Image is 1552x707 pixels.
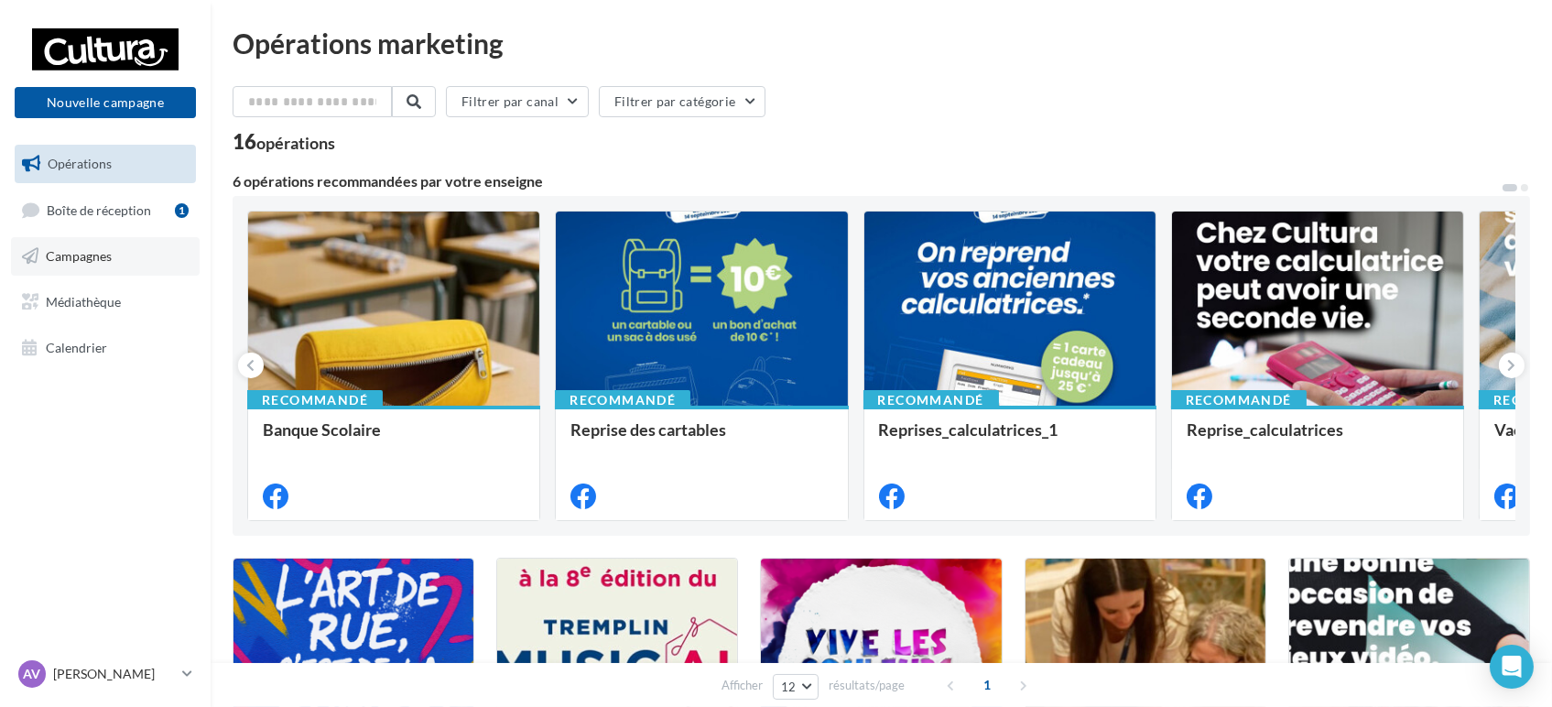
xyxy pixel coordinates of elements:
[15,657,196,691] a: AV [PERSON_NAME]
[247,390,383,410] div: Recommandé
[781,680,797,694] span: 12
[773,674,819,700] button: 12
[175,203,189,218] div: 1
[11,329,200,367] a: Calendrier
[879,419,1058,440] span: Reprises_calculatrices_1
[233,174,1501,189] div: 6 opérations recommandées par votre enseigne
[570,419,726,440] span: Reprise des cartables
[233,29,1530,57] div: Opérations marketing
[11,190,200,230] a: Boîte de réception1
[263,419,381,440] span: Banque Scolaire
[24,665,41,683] span: AV
[11,237,200,276] a: Campagnes
[1171,390,1307,410] div: Recommandé
[233,132,335,152] div: 16
[256,135,335,151] div: opérations
[863,390,999,410] div: Recommandé
[48,156,112,171] span: Opérations
[53,665,175,683] p: [PERSON_NAME]
[972,670,1002,700] span: 1
[1490,645,1534,689] div: Open Intercom Messenger
[446,86,589,117] button: Filtrer par canal
[599,86,765,117] button: Filtrer par catégorie
[11,145,200,183] a: Opérations
[1187,419,1343,440] span: Reprise_calculatrices
[46,339,107,354] span: Calendrier
[15,87,196,118] button: Nouvelle campagne
[46,248,112,264] span: Campagnes
[722,677,763,694] span: Afficher
[829,677,905,694] span: résultats/page
[555,390,690,410] div: Recommandé
[47,201,151,217] span: Boîte de réception
[46,294,121,310] span: Médiathèque
[11,283,200,321] a: Médiathèque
